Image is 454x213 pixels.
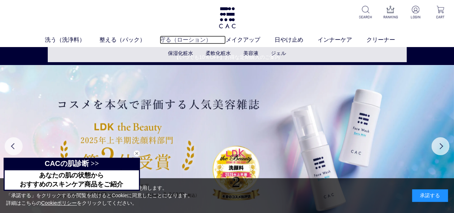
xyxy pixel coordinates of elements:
[412,189,448,202] div: 承諾する
[432,14,448,20] p: CART
[99,36,160,44] a: 整える（パック）
[407,6,423,20] a: LOGIN
[357,6,374,20] a: SEARCH
[382,6,398,20] a: RANKING
[366,36,409,44] a: クリーナー
[218,7,237,28] img: logo
[382,14,398,20] p: RANKING
[5,137,23,155] button: Previous
[243,50,258,56] a: 美容液
[6,184,193,207] div: 当サイトでは、お客様へのサービス向上のためにCookieを使用します。 「承諾する」をクリックするか閲覧を続けるとCookieに同意したことになります。 詳細はこちらの をクリックしてください。
[432,6,448,20] a: CART
[318,36,366,44] a: インナーケア
[271,50,286,56] a: ジェル
[206,50,231,56] a: 柔軟化粧水
[431,137,449,155] button: Next
[160,36,226,44] a: 守る（ローション）
[407,14,423,20] p: LOGIN
[275,36,318,44] a: 日やけ止め
[41,200,77,206] a: Cookieポリシー
[168,50,193,56] a: 保湿化粧水
[0,54,454,61] a: 【いつでも10％OFF】お得な定期購入のご案内
[226,36,275,44] a: メイクアップ
[357,14,374,20] p: SEARCH
[45,36,99,44] a: 洗う（洗浄料）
